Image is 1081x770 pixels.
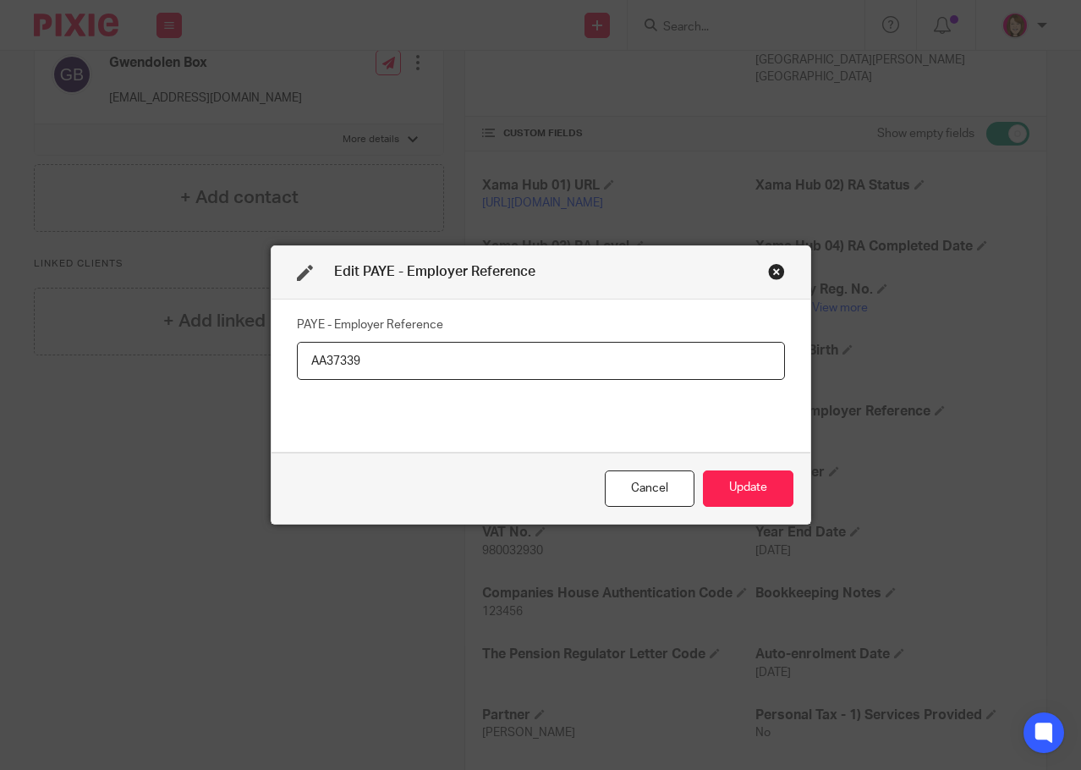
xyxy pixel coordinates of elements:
[605,470,694,507] div: Close this dialog window
[768,263,785,280] div: Close this dialog window
[703,470,793,507] button: Update
[297,342,785,380] input: PAYE - Employer Reference
[334,265,535,278] span: Edit PAYE - Employer Reference
[297,316,443,333] label: PAYE - Employer Reference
